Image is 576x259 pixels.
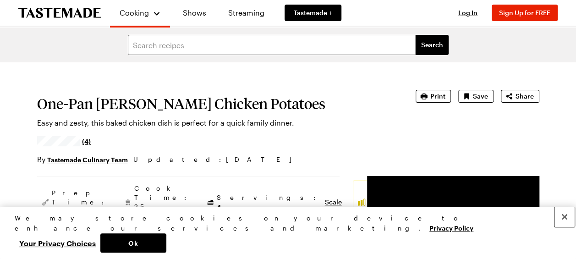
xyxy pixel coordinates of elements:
[37,117,390,128] p: Easy and zesty, this baked chicken dish is perfect for a quick family dinner.
[82,137,91,146] span: (4)
[458,90,494,103] button: Save recipe
[15,233,100,253] button: Your Privacy Choices
[47,154,128,165] a: Tastemade Culinary Team
[285,5,341,21] a: Tastemade +
[421,40,443,50] span: Search
[217,202,221,211] span: 4
[450,8,486,17] button: Log In
[120,8,149,17] span: Cooking
[15,213,554,233] div: We may store cookies on your device to enhance our services and marketing.
[458,9,477,17] span: Log In
[37,154,128,165] p: By
[37,138,91,145] a: 4.5/5 stars from 4 reviews
[15,213,554,253] div: Privacy
[499,9,550,17] span: Sign Up for FREE
[100,233,166,253] button: Ok
[429,223,473,232] a: More information about your privacy, opens in a new tab
[294,8,332,17] span: Tastemade +
[416,35,449,55] button: filters
[37,95,390,112] h1: One-Pan [PERSON_NAME] Chicken Potatoes
[430,92,445,101] span: Print
[134,184,191,220] span: Cook Time: 25 min
[119,4,161,22] button: Cooking
[52,188,109,216] span: Prep Time: 20 min
[325,198,342,207] button: Scale
[492,5,558,21] button: Sign Up for FREE
[554,207,575,227] button: Close
[416,90,451,103] button: Print
[516,92,534,101] span: Share
[18,8,101,18] a: To Tastemade Home Page
[133,154,301,165] span: Updated : [DATE]
[128,35,416,55] input: Search recipes
[473,92,488,101] span: Save
[501,90,539,103] button: Share
[217,193,320,212] span: Servings:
